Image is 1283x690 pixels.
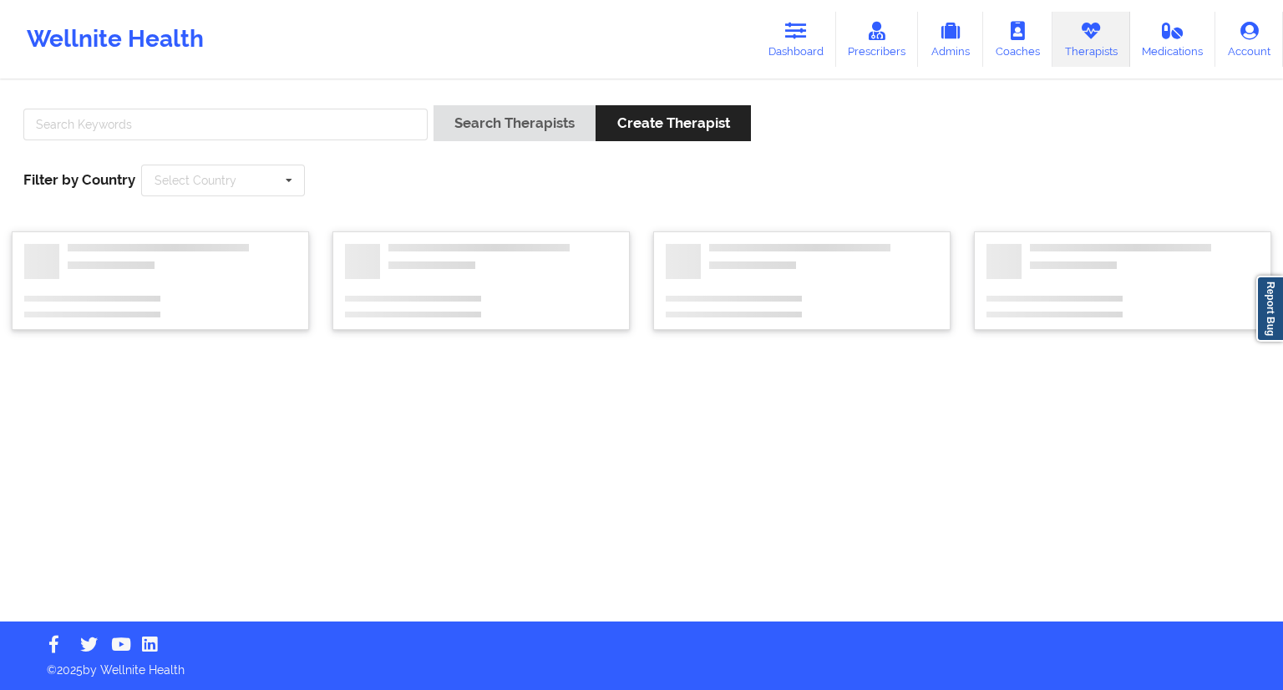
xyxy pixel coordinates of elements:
a: Admins [918,12,983,67]
a: Dashboard [756,12,836,67]
button: Create Therapist [596,105,750,141]
a: Account [1215,12,1283,67]
a: Prescribers [836,12,919,67]
div: Select Country [155,175,236,186]
input: Search Keywords [23,109,428,140]
a: Medications [1130,12,1216,67]
a: Therapists [1052,12,1130,67]
p: © 2025 by Wellnite Health [35,650,1248,678]
a: Report Bug [1256,276,1283,342]
button: Search Therapists [434,105,596,141]
a: Coaches [983,12,1052,67]
span: Filter by Country [23,171,135,188]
